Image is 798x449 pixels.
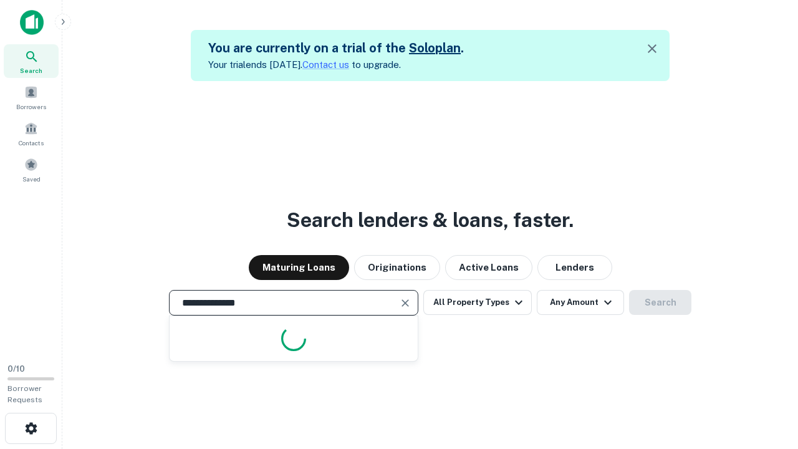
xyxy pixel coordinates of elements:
h5: You are currently on a trial of the . [208,39,464,57]
button: Any Amount [537,290,624,315]
h3: Search lenders & loans, faster. [287,205,574,235]
a: Soloplan [409,41,461,56]
p: Your trial ends [DATE]. to upgrade. [208,57,464,72]
iframe: Chat Widget [736,349,798,409]
button: Lenders [537,255,612,280]
span: Search [20,65,42,75]
a: Contacts [4,117,59,150]
img: capitalize-icon.png [20,10,44,35]
span: Borrower Requests [7,384,42,404]
a: Saved [4,153,59,186]
a: Borrowers [4,80,59,114]
a: Search [4,44,59,78]
button: Originations [354,255,440,280]
button: All Property Types [423,290,532,315]
button: Maturing Loans [249,255,349,280]
span: Contacts [19,138,44,148]
span: Saved [22,174,41,184]
span: 0 / 10 [7,364,25,374]
a: Contact us [302,59,349,70]
span: Borrowers [16,102,46,112]
button: Active Loans [445,255,532,280]
button: Clear [397,294,414,312]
